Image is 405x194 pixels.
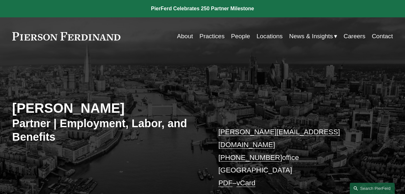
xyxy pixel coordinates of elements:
[257,30,283,42] a: Locations
[372,30,393,42] a: Contact
[350,183,395,194] a: Search this site
[218,126,377,189] p: office [GEOGRAPHIC_DATA] –
[218,154,282,162] a: [PHONE_NUMBER]
[344,30,365,42] a: Careers
[12,100,203,117] h2: [PERSON_NAME]
[218,179,233,187] a: PDF
[218,128,340,149] a: [PERSON_NAME][EMAIL_ADDRESS][DOMAIN_NAME]
[199,30,225,42] a: Practices
[177,30,193,42] a: About
[12,117,203,144] h3: Partner | Employment, Labor, and Benefits
[236,179,255,187] a: vCard
[289,31,333,42] span: News & Insights
[231,30,250,42] a: People
[289,30,337,42] a: folder dropdown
